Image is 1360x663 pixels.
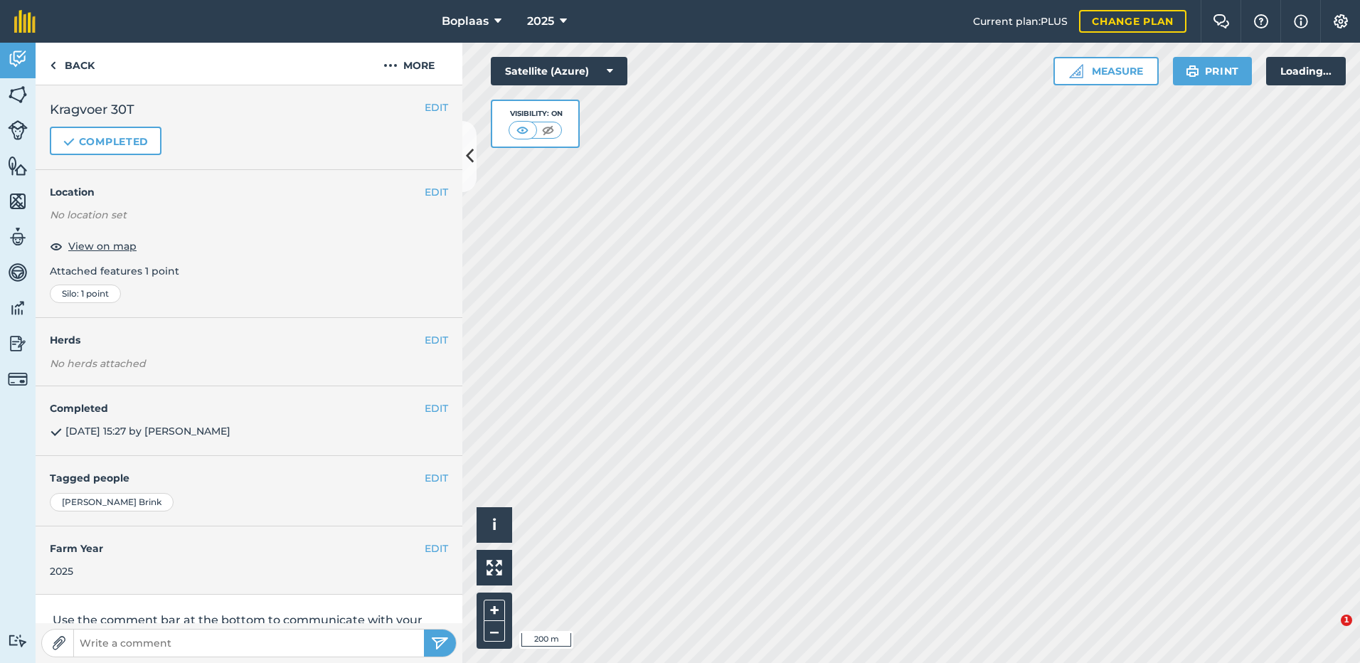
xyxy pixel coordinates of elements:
[8,155,28,176] img: svg+xml;base64,PHN2ZyB4bWxucz0iaHR0cDovL3d3dy53My5vcmcvMjAwMC9zdmciIHdpZHRoPSI1NiIgaGVpZ2h0PSI2MC...
[425,470,448,486] button: EDIT
[50,127,161,155] button: Completed
[8,84,28,105] img: svg+xml;base64,PHN2ZyB4bWxucz0iaHR0cDovL3d3dy53My5vcmcvMjAwMC9zdmciIHdpZHRoPSI1NiIgaGVpZ2h0PSI2MC...
[487,560,502,576] img: Four arrows, one pointing top left, one top right, one bottom right and the last bottom left
[8,297,28,319] img: svg+xml;base64,PD94bWwgdmVyc2lvbj0iMS4wIiBlbmNvZGluZz0idXRmLTgiPz4KPCEtLSBHZW5lcmF0b3I6IEFkb2JlIE...
[50,184,448,200] h4: Location
[527,13,554,30] span: 2025
[50,57,56,74] img: svg+xml;base64,PHN2ZyB4bWxucz0iaHR0cDovL3d3dy53My5vcmcvMjAwMC9zdmciIHdpZHRoPSI5IiBoZWlnaHQ9IjI0Ii...
[1312,615,1346,649] iframe: Intercom live chat
[509,108,563,120] div: Visibility: On
[1069,64,1083,78] img: Ruler icon
[539,123,557,137] img: svg+xml;base64,PHN2ZyB4bWxucz0iaHR0cDovL3d3dy53My5vcmcvMjAwMC9zdmciIHdpZHRoPSI1MCIgaGVpZ2h0PSI0MC...
[14,10,36,33] img: fieldmargin Logo
[36,386,462,456] div: [DATE] 15:27 by [PERSON_NAME]
[50,238,63,255] img: svg+xml;base64,PHN2ZyB4bWxucz0iaHR0cDovL3d3dy53My5vcmcvMjAwMC9zdmciIHdpZHRoPSIxOCIgaGVpZ2h0PSIyNC...
[8,262,28,283] img: svg+xml;base64,PD94bWwgdmVyc2lvbj0iMS4wIiBlbmNvZGluZz0idXRmLTgiPz4KPCEtLSBHZW5lcmF0b3I6IEFkb2JlIE...
[514,123,531,137] img: svg+xml;base64,PHN2ZyB4bWxucz0iaHR0cDovL3d3dy53My5vcmcvMjAwMC9zdmciIHdpZHRoPSI1MCIgaGVpZ2h0PSI0MC...
[1053,57,1159,85] button: Measure
[50,208,127,221] em: No location set
[53,612,445,646] p: Use the comment bar at the bottom to communicate with your team or attach photos.
[63,134,75,151] img: svg+xml;base64,PHN2ZyB4bWxucz0iaHR0cDovL3d3dy53My5vcmcvMjAwMC9zdmciIHdpZHRoPSIxOCIgaGVpZ2h0PSIyNC...
[74,633,424,653] input: Write a comment
[8,369,28,389] img: svg+xml;base64,PD94bWwgdmVyc2lvbj0iMS4wIiBlbmNvZGluZz0idXRmLTgiPz4KPCEtLSBHZW5lcmF0b3I6IEFkb2JlIE...
[1266,57,1346,85] div: Loading...
[491,57,627,85] button: Satellite (Azure)
[1341,615,1352,626] span: 1
[8,48,28,70] img: svg+xml;base64,PD94bWwgdmVyc2lvbj0iMS4wIiBlbmNvZGluZz0idXRmLTgiPz4KPCEtLSBHZW5lcmF0b3I6IEFkb2JlIE...
[1332,14,1349,28] img: A cog icon
[1186,63,1199,80] img: svg+xml;base64,PHN2ZyB4bWxucz0iaHR0cDovL3d3dy53My5vcmcvMjAwMC9zdmciIHdpZHRoPSIxOSIgaGVpZ2h0PSIyNC...
[50,424,63,441] img: svg+xml;base64,PHN2ZyB4bWxucz0iaHR0cDovL3d3dy53My5vcmcvMjAwMC9zdmciIHdpZHRoPSIxOCIgaGVpZ2h0PSIyNC...
[8,120,28,140] img: svg+xml;base64,PD94bWwgdmVyc2lvbj0iMS4wIiBlbmNvZGluZz0idXRmLTgiPz4KPCEtLSBHZW5lcmF0b3I6IEFkb2JlIE...
[484,621,505,642] button: –
[50,470,448,486] h4: Tagged people
[425,332,448,348] button: EDIT
[8,191,28,212] img: svg+xml;base64,PHN2ZyB4bWxucz0iaHR0cDovL3d3dy53My5vcmcvMjAwMC9zdmciIHdpZHRoPSI1NiIgaGVpZ2h0PSI2MC...
[973,14,1068,29] span: Current plan : PLUS
[50,356,462,371] em: No herds attached
[477,507,512,543] button: i
[50,493,174,511] div: [PERSON_NAME] Brink
[1173,57,1253,85] button: Print
[8,226,28,248] img: svg+xml;base64,PD94bWwgdmVyc2lvbj0iMS4wIiBlbmNvZGluZz0idXRmLTgiPz4KPCEtLSBHZW5lcmF0b3I6IEFkb2JlIE...
[425,541,448,556] button: EDIT
[50,541,448,556] h4: Farm Year
[68,238,137,254] span: View on map
[1294,13,1308,30] img: svg+xml;base64,PHN2ZyB4bWxucz0iaHR0cDovL3d3dy53My5vcmcvMjAwMC9zdmciIHdpZHRoPSIxNyIgaGVpZ2h0PSIxNy...
[50,401,448,416] h4: Completed
[62,288,79,299] span: Silo :
[442,13,489,30] span: Boplaas
[383,57,398,74] img: svg+xml;base64,PHN2ZyB4bWxucz0iaHR0cDovL3d3dy53My5vcmcvMjAwMC9zdmciIHdpZHRoPSIyMCIgaGVpZ2h0PSIyNC...
[425,184,448,200] button: EDIT
[50,332,462,348] h4: Herds
[425,100,448,115] button: EDIT
[484,600,505,621] button: +
[50,563,448,579] div: 2025
[50,238,137,255] button: View on map
[8,333,28,354] img: svg+xml;base64,PD94bWwgdmVyc2lvbj0iMS4wIiBlbmNvZGluZz0idXRmLTgiPz4KPCEtLSBHZW5lcmF0b3I6IEFkb2JlIE...
[1079,10,1186,33] a: Change plan
[1213,14,1230,28] img: Two speech bubbles overlapping with the left bubble in the forefront
[1253,14,1270,28] img: A question mark icon
[50,263,448,279] p: Attached features 1 point
[50,285,121,303] div: 1 point
[50,100,448,120] h2: Kragvoer 30T
[492,516,496,534] span: i
[425,401,448,416] button: EDIT
[8,634,28,647] img: svg+xml;base64,PD94bWwgdmVyc2lvbj0iMS4wIiBlbmNvZGluZz0idXRmLTgiPz4KPCEtLSBHZW5lcmF0b3I6IEFkb2JlIE...
[356,43,462,85] button: More
[52,636,66,650] img: Paperclip icon
[36,43,109,85] a: Back
[431,635,449,652] img: svg+xml;base64,PHN2ZyB4bWxucz0iaHR0cDovL3d3dy53My5vcmcvMjAwMC9zdmciIHdpZHRoPSIyNSIgaGVpZ2h0PSIyNC...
